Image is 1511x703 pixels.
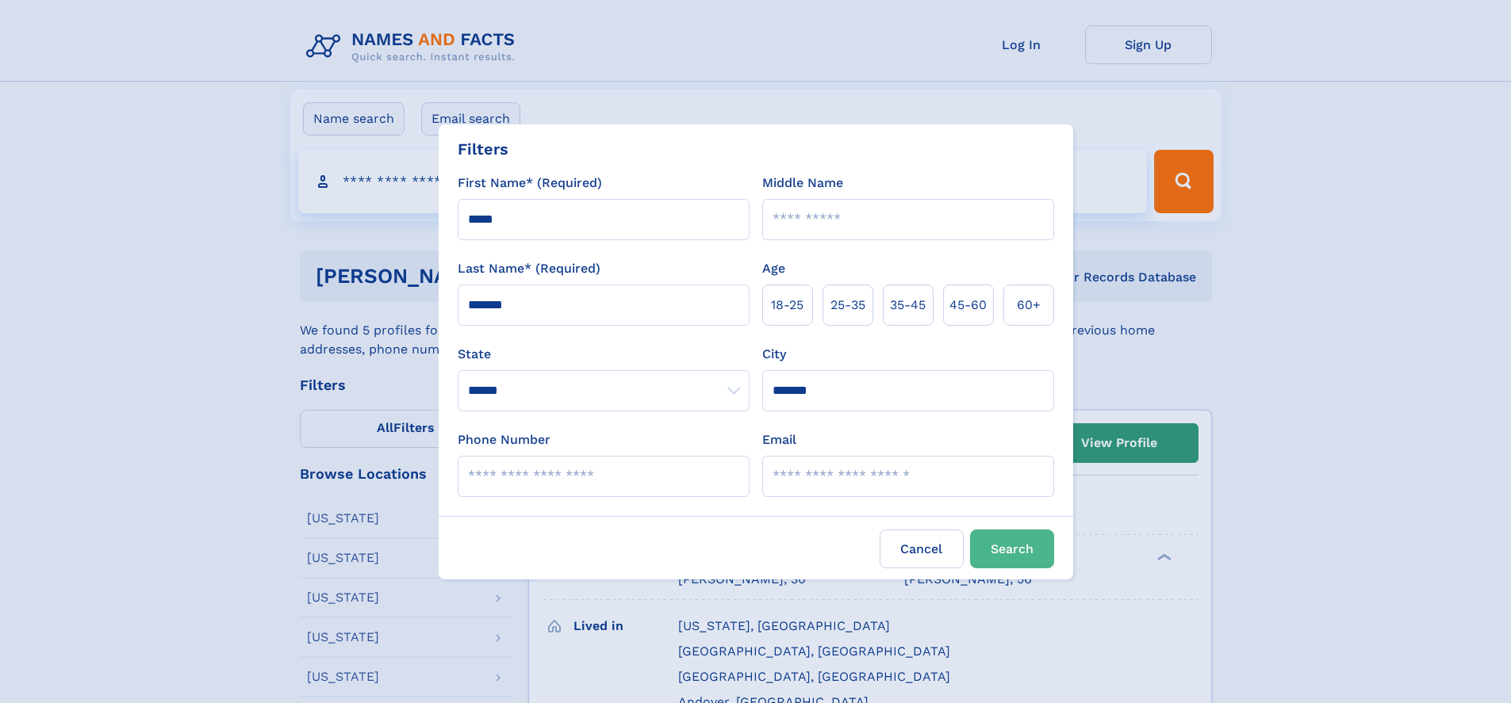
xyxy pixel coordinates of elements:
[458,174,602,193] label: First Name* (Required)
[458,430,550,449] label: Phone Number
[762,259,785,278] label: Age
[458,345,750,364] label: State
[458,259,600,278] label: Last Name* (Required)
[890,296,926,315] span: 35‑45
[762,174,843,193] label: Middle Name
[458,137,508,161] div: Filters
[880,529,964,568] label: Cancel
[762,430,796,449] label: Email
[762,345,786,364] label: City
[970,529,1054,568] button: Search
[830,296,865,315] span: 25‑35
[771,296,803,315] span: 18‑25
[1017,296,1041,315] span: 60+
[949,296,987,315] span: 45‑60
